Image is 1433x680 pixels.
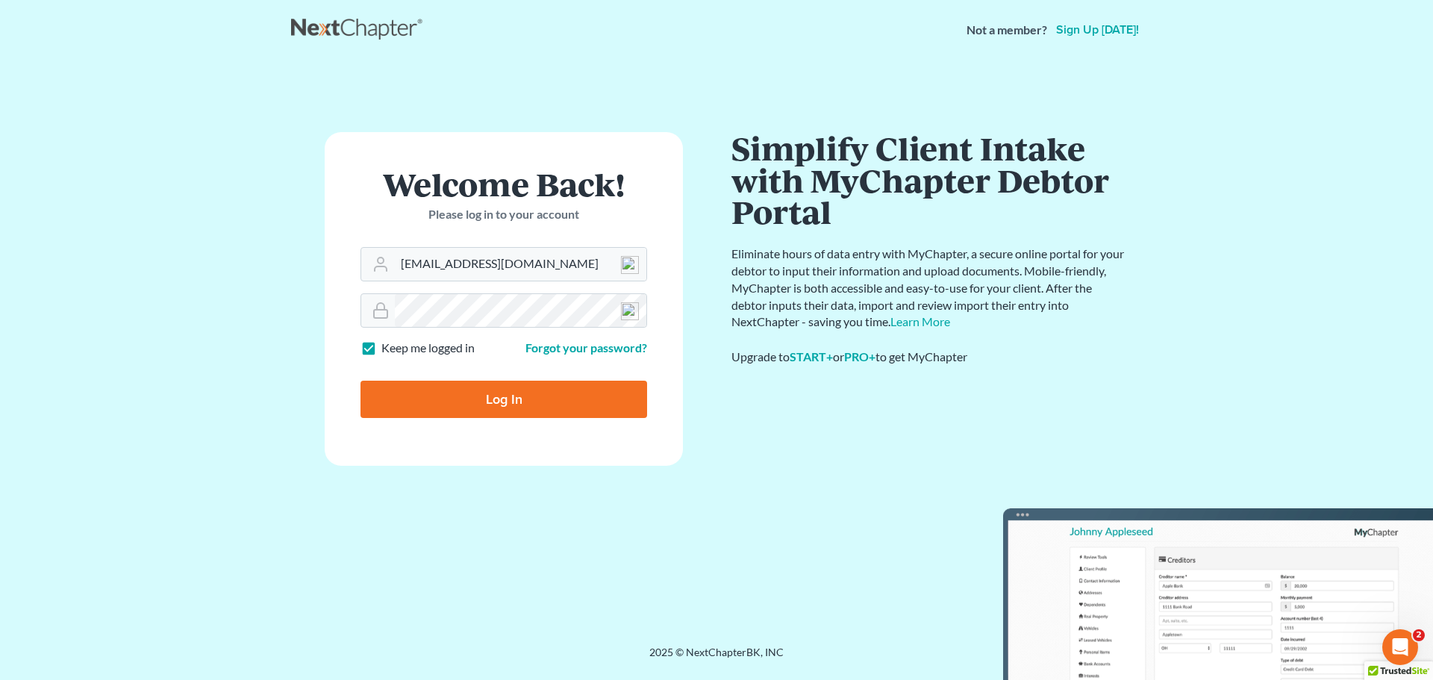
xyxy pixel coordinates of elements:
[1413,629,1425,641] span: 2
[360,381,647,418] input: Log In
[1053,24,1142,36] a: Sign up [DATE]!
[790,349,833,364] a: START+
[621,302,639,320] img: npw-badge-icon-locked.svg
[381,340,475,357] label: Keep me logged in
[890,314,950,328] a: Learn More
[844,349,875,364] a: PRO+
[731,246,1127,331] p: Eliminate hours of data entry with MyChapter, a secure online portal for your debtor to input the...
[731,349,1127,366] div: Upgrade to or to get MyChapter
[621,256,639,274] img: npw-badge-icon-locked.svg
[395,248,646,281] input: Email Address
[291,645,1142,672] div: 2025 © NextChapterBK, INC
[967,22,1047,39] strong: Not a member?
[1382,629,1418,665] iframe: Intercom live chat
[360,206,647,223] p: Please log in to your account
[525,340,647,355] a: Forgot your password?
[731,132,1127,228] h1: Simplify Client Intake with MyChapter Debtor Portal
[360,168,647,200] h1: Welcome Back!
